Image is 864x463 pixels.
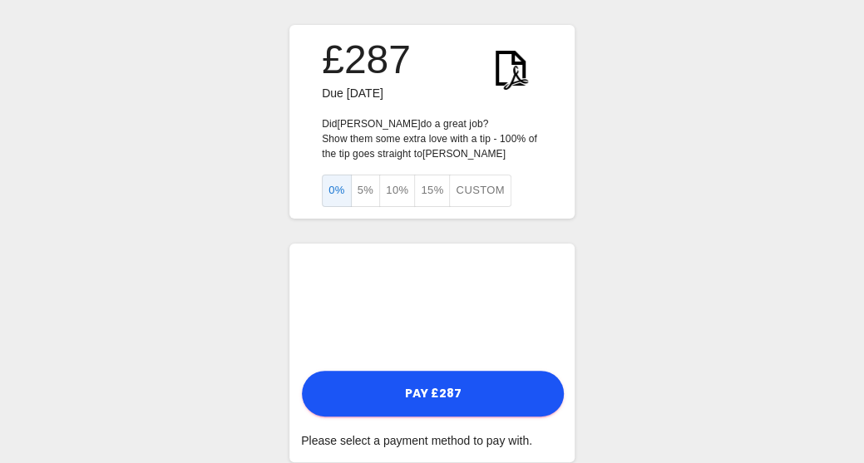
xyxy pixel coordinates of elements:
span: Due [DATE] [322,86,383,100]
button: 0% [322,175,352,207]
iframe: Secure payment input frame [298,252,566,360]
button: 15% [414,175,450,207]
button: 5% [351,175,381,207]
img: KWtEnYElUAjQEnRfPUW9W5ea6t5aBiGYRiGYRiGYRg1o9H4B2ScLFicwGxqAAAAAElFTkSuQmCC [479,37,542,100]
h3: £287 [322,37,411,83]
div: Please select a payment method to pay with. [301,431,563,451]
button: 10% [379,175,415,207]
p: Did [PERSON_NAME] do a great job? Show them some extra love with a tip - 100% of the tip goes str... [322,116,542,161]
button: Custom [449,175,511,207]
button: Pay £287 [302,371,564,416]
